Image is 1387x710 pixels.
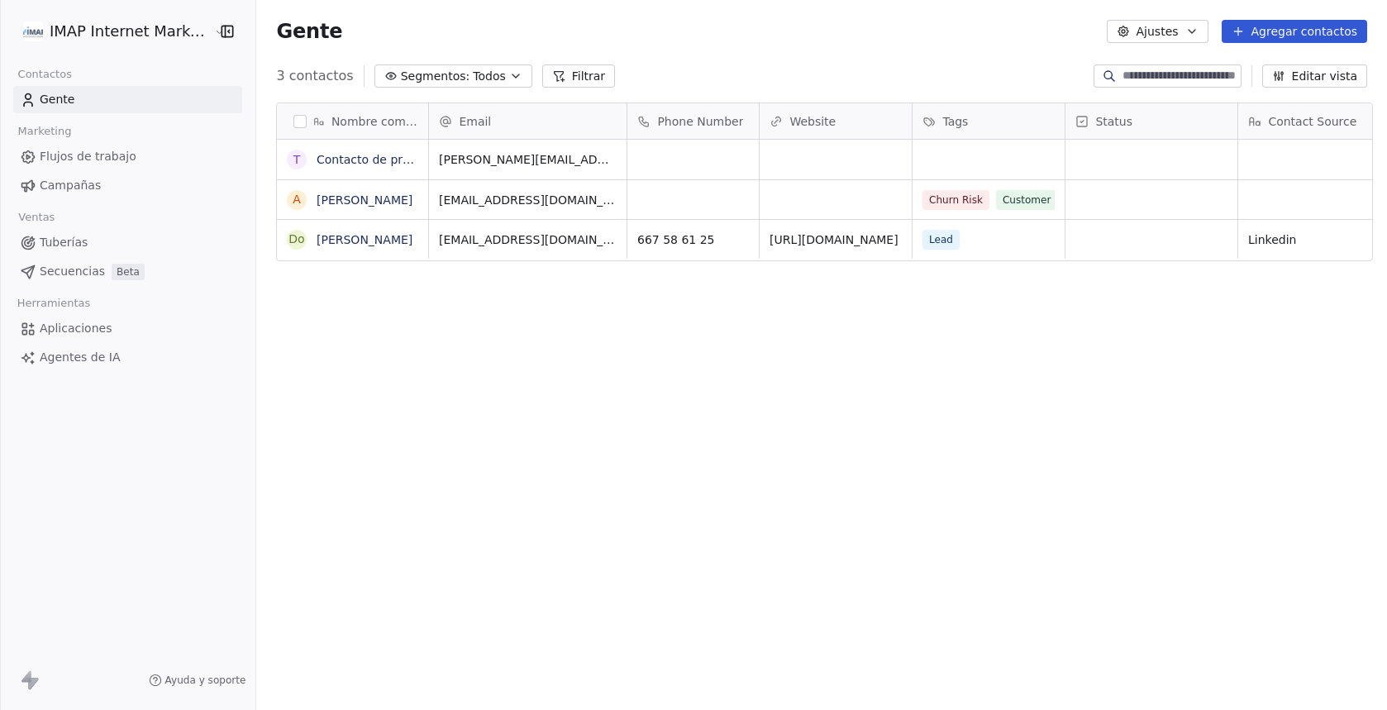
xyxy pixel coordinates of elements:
[657,113,743,130] span: Phone Number
[1095,113,1132,130] span: Status
[277,103,428,139] div: Nombre completo
[760,103,912,139] div: Website
[40,150,136,163] font: Flujos de trabajo
[996,190,1058,210] span: Customer
[429,103,627,139] div: Email
[1248,231,1380,248] span: Linkedin
[770,233,898,246] a: [URL][DOMAIN_NAME]
[23,21,43,41] img: IMAP_Logo_ok.jpg
[637,231,749,248] span: 667 58 61 25
[572,69,605,83] font: Filtrar
[401,69,470,83] font: Segmentos:
[542,64,615,88] button: Filtrar
[40,236,88,249] font: Tuberías
[1262,64,1367,88] button: Editar vista
[50,22,250,40] font: IMAP Internet Marketing SL
[13,315,242,342] a: Aplicaciones
[40,179,101,192] font: Campañas
[40,350,120,364] font: Agentes de IA
[922,190,989,210] span: Churn Risk
[18,125,72,137] font: Marketing
[117,266,140,278] font: Beta
[1292,69,1357,83] font: Editar vista
[473,69,505,83] font: Todos
[149,674,246,687] a: Ayuda y soporte
[331,115,435,128] font: Nombre completo
[277,140,429,689] div: red
[439,151,617,168] span: [PERSON_NAME][EMAIL_ADDRESS][DOMAIN_NAME]
[13,229,242,256] a: Tuberías
[13,86,242,113] a: Gente
[276,68,353,83] font: 3 contactos
[165,674,246,686] font: Ayuda y soporte
[459,113,491,130] span: Email
[13,143,242,170] a: Flujos de trabajo
[439,192,617,208] span: [EMAIL_ADDRESS][DOMAIN_NAME]
[1268,113,1356,130] span: Contact Source
[20,17,203,45] button: IMAP Internet Marketing SL
[18,68,72,80] font: Contactos
[40,264,105,278] font: Secuencias
[276,20,342,43] font: Gente
[1065,103,1237,139] div: Status
[13,258,242,285] a: SecuenciasBeta
[317,153,431,166] a: Contacto de prueba
[293,193,302,206] font: A
[13,172,242,199] a: Campañas
[289,232,305,245] font: do
[1251,25,1357,38] font: Agregar contactos
[293,153,301,166] font: T
[922,230,960,250] span: Lead
[317,233,412,246] a: [PERSON_NAME]
[942,113,968,130] span: Tags
[439,231,617,248] span: [EMAIL_ADDRESS][DOMAIN_NAME]
[18,211,55,223] font: Ventas
[1137,25,1179,38] font: Ajustes
[789,113,836,130] span: Website
[913,103,1065,139] div: Tags
[317,193,412,207] a: [PERSON_NAME]
[40,93,74,106] font: Gente
[40,322,112,335] font: Aplicaciones
[17,297,91,309] font: Herramientas
[13,344,242,371] a: Agentes de IA
[627,103,759,139] div: Phone Number
[1222,20,1367,43] button: Agregar contactos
